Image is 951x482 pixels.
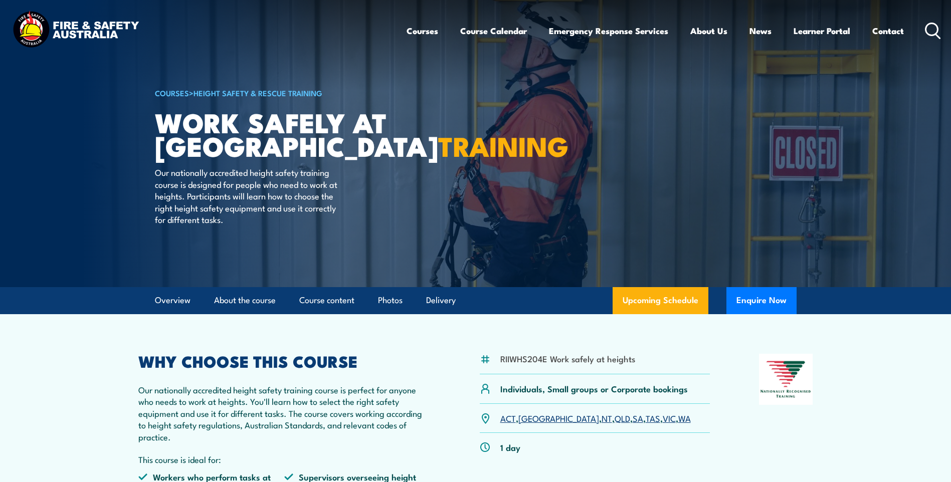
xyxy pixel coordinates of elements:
[155,87,403,99] h6: >
[214,287,276,314] a: About the course
[378,287,403,314] a: Photos
[438,124,568,166] strong: TRAINING
[407,18,438,44] a: Courses
[155,166,338,225] p: Our nationally accredited height safety training course is designed for people who need to work a...
[726,287,797,314] button: Enquire Now
[155,87,189,98] a: COURSES
[500,412,516,424] a: ACT
[646,412,660,424] a: TAS
[678,412,691,424] a: WA
[155,110,403,157] h1: Work Safely at [GEOGRAPHIC_DATA]
[602,412,612,424] a: NT
[426,287,456,314] a: Delivery
[460,18,527,44] a: Course Calendar
[500,441,520,453] p: 1 day
[613,287,708,314] a: Upcoming Schedule
[500,353,635,364] li: RIIWHS204E Work safely at heights
[633,412,643,424] a: SA
[518,412,599,424] a: [GEOGRAPHIC_DATA]
[138,453,431,465] p: This course is ideal for:
[872,18,904,44] a: Contact
[615,412,630,424] a: QLD
[794,18,850,44] a: Learner Portal
[500,412,691,424] p: , , , , , , ,
[749,18,772,44] a: News
[194,87,322,98] a: Height Safety & Rescue Training
[759,354,813,405] img: Nationally Recognised Training logo.
[549,18,668,44] a: Emergency Response Services
[663,412,676,424] a: VIC
[690,18,727,44] a: About Us
[138,354,431,368] h2: WHY CHOOSE THIS COURSE
[299,287,354,314] a: Course content
[138,384,431,442] p: Our nationally accredited height safety training course is perfect for anyone who needs to work a...
[155,287,191,314] a: Overview
[500,383,688,394] p: Individuals, Small groups or Corporate bookings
